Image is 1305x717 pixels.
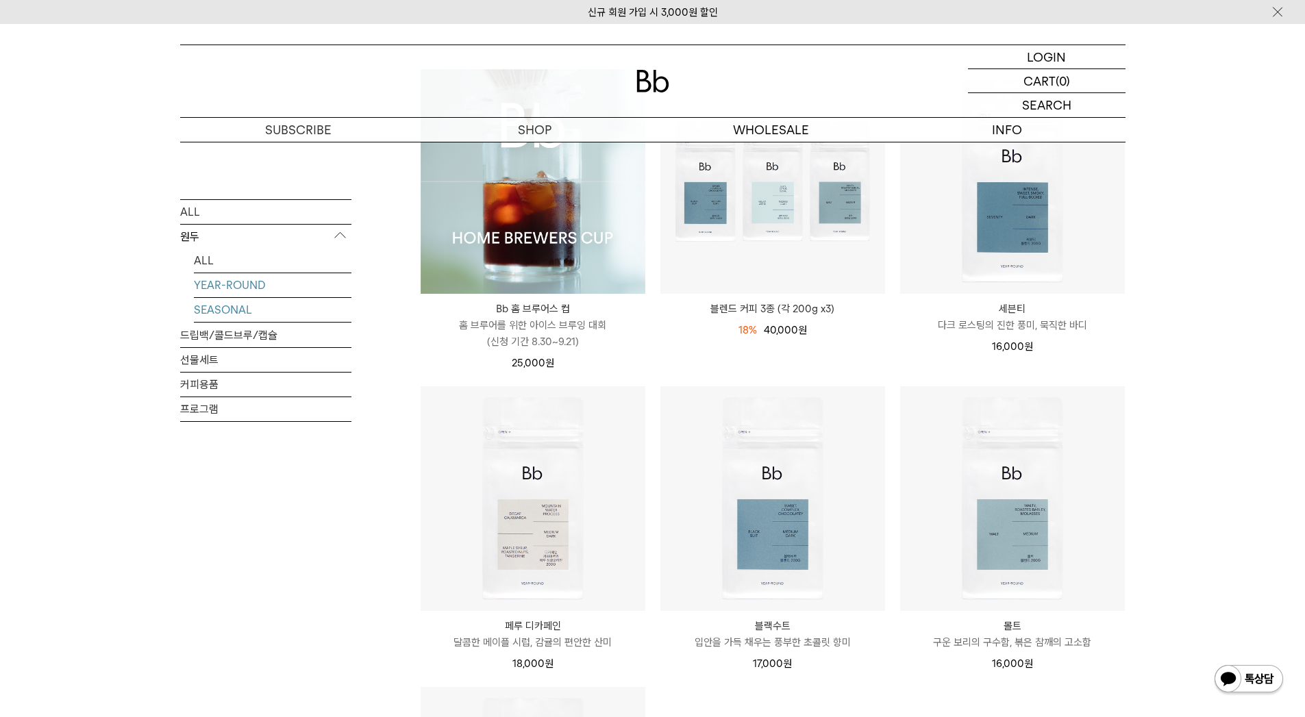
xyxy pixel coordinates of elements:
[660,618,885,651] a: 블랙수트 입안을 가득 채우는 풍부한 초콜릿 향미
[660,634,885,651] p: 입안을 가득 채우는 풍부한 초콜릿 향미
[588,6,718,18] a: 신규 회원 가입 시 3,000원 할인
[900,618,1125,651] a: 몰트 구운 보리의 구수함, 볶은 참깨의 고소함
[180,118,417,142] a: SUBSCRIBE
[421,317,645,350] p: 홈 브루어를 위한 아이스 브루잉 대회 (신청 기간 8.30~9.21)
[180,323,351,347] a: 드립백/콜드브루/캡슐
[889,118,1126,142] p: INFO
[194,248,351,272] a: ALL
[992,657,1033,670] span: 16,000
[180,224,351,249] p: 원두
[180,372,351,396] a: 커피용품
[421,618,645,634] p: 페루 디카페인
[512,357,554,369] span: 25,000
[421,634,645,651] p: 달콤한 메이플 시럽, 감귤의 편안한 산미
[194,297,351,321] a: SEASONAL
[636,70,669,92] img: 로고
[1023,69,1056,92] p: CART
[545,657,554,670] span: 원
[512,657,554,670] span: 18,000
[1024,657,1033,670] span: 원
[900,618,1125,634] p: 몰트
[753,657,792,670] span: 17,000
[900,301,1125,334] a: 세븐티 다크 로스팅의 진한 풍미, 묵직한 바디
[900,301,1125,317] p: 세븐티
[798,324,807,336] span: 원
[180,347,351,371] a: 선물세트
[968,69,1126,93] a: CART (0)
[417,118,653,142] a: SHOP
[421,618,645,651] a: 페루 디카페인 달콤한 메이플 시럽, 감귤의 편안한 산미
[1027,45,1066,68] p: LOGIN
[421,301,645,350] a: Bb 홈 브루어스 컵 홈 브루어를 위한 아이스 브루잉 대회(신청 기간 8.30~9.21)
[545,357,554,369] span: 원
[1056,69,1070,92] p: (0)
[660,618,885,634] p: 블랙수트
[421,386,645,611] img: 페루 디카페인
[764,324,807,336] span: 40,000
[900,69,1125,294] img: 세븐티
[421,301,645,317] p: Bb 홈 브루어스 컵
[194,273,351,297] a: YEAR-ROUND
[783,657,792,670] span: 원
[900,634,1125,651] p: 구운 보리의 구수함, 볶은 참깨의 고소함
[180,199,351,223] a: ALL
[660,301,885,317] a: 블렌드 커피 3종 (각 200g x3)
[660,69,885,294] img: 블렌드 커피 3종 (각 200g x3)
[180,397,351,420] a: 프로그램
[738,322,757,338] div: 18%
[653,118,889,142] p: WHOLESALE
[1022,93,1071,117] p: SEARCH
[660,386,885,611] img: 블랙수트
[1213,664,1284,696] img: 카카오톡 채널 1:1 채팅 버튼
[900,386,1125,611] img: 몰트
[992,340,1033,353] span: 16,000
[421,69,645,294] img: Bb 홈 브루어스 컵
[968,45,1126,69] a: LOGIN
[1024,340,1033,353] span: 원
[900,317,1125,334] p: 다크 로스팅의 진한 풍미, 묵직한 바디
